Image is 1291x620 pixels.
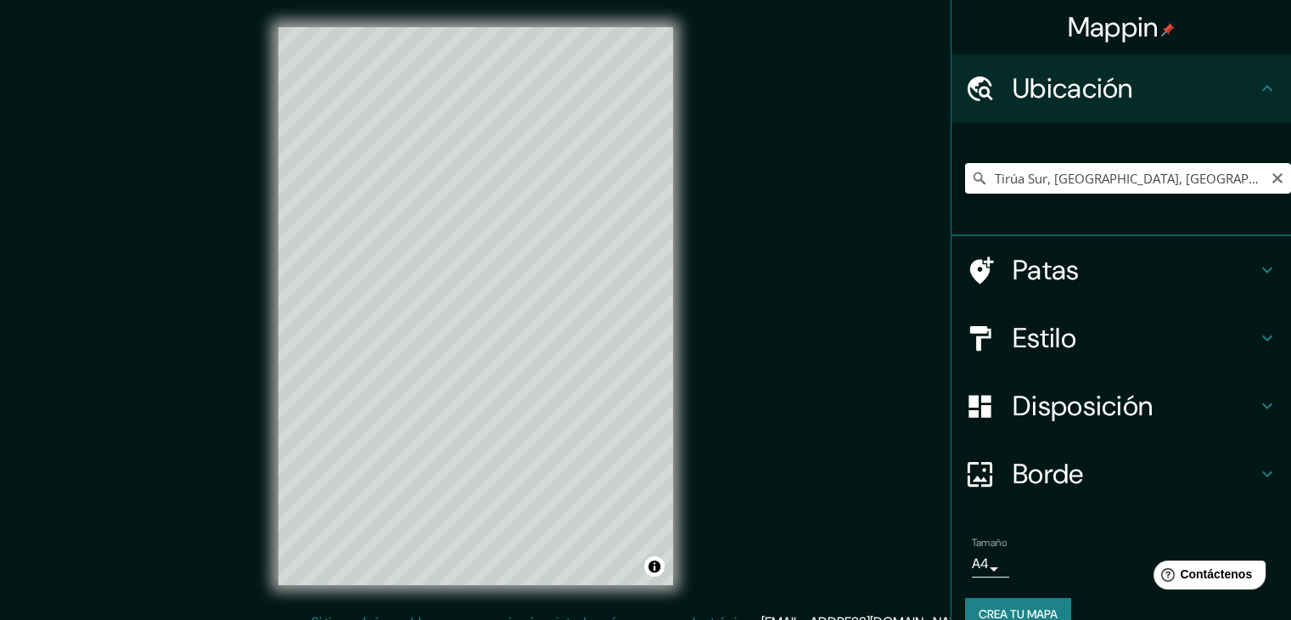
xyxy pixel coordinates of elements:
div: A4 [972,550,1009,578]
font: Tamaño [972,536,1007,550]
input: Elige tu ciudad o zona [965,163,1291,194]
font: Borde [1013,456,1084,492]
font: Disposición [1013,388,1153,424]
div: Ubicación [951,54,1291,122]
font: Mappin [1068,9,1159,45]
button: Claro [1271,169,1284,185]
div: Estilo [951,304,1291,372]
div: Disposición [951,372,1291,440]
iframe: Lanzador de widgets de ayuda [1140,554,1272,601]
img: pin-icon.png [1161,23,1175,37]
button: Activar o desactivar atribución [644,556,665,577]
div: Borde [951,440,1291,508]
div: Patas [951,236,1291,304]
font: A4 [972,555,989,572]
font: Patas [1013,252,1080,288]
font: Estilo [1013,320,1076,356]
font: Ubicación [1013,70,1133,106]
